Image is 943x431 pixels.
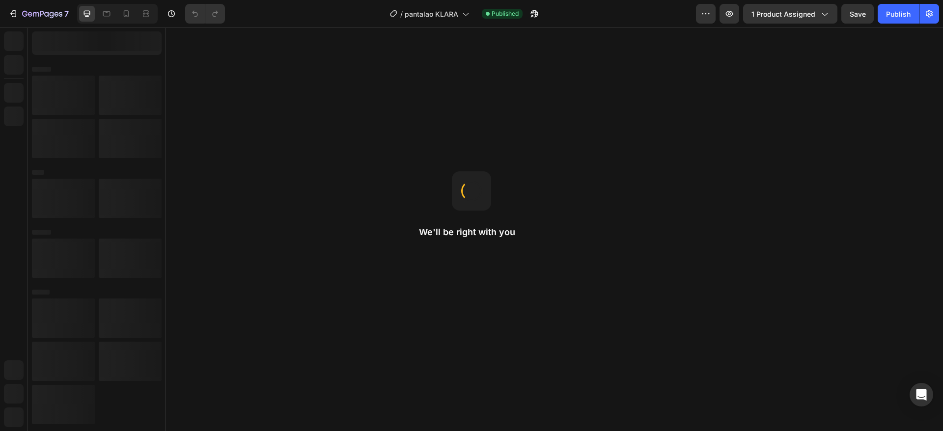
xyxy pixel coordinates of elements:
button: Save [841,4,874,24]
span: / [400,9,403,19]
p: 7 [64,8,69,20]
span: Save [850,10,866,18]
span: 1 product assigned [751,9,815,19]
div: Open Intercom Messenger [910,383,933,406]
button: 7 [4,4,73,24]
div: Undo/Redo [185,4,225,24]
span: Published [492,9,519,18]
h2: We'll be right with you [419,226,524,238]
button: 1 product assigned [743,4,837,24]
div: Publish [886,9,911,19]
button: Publish [878,4,919,24]
span: pantalao KLARA [405,9,458,19]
